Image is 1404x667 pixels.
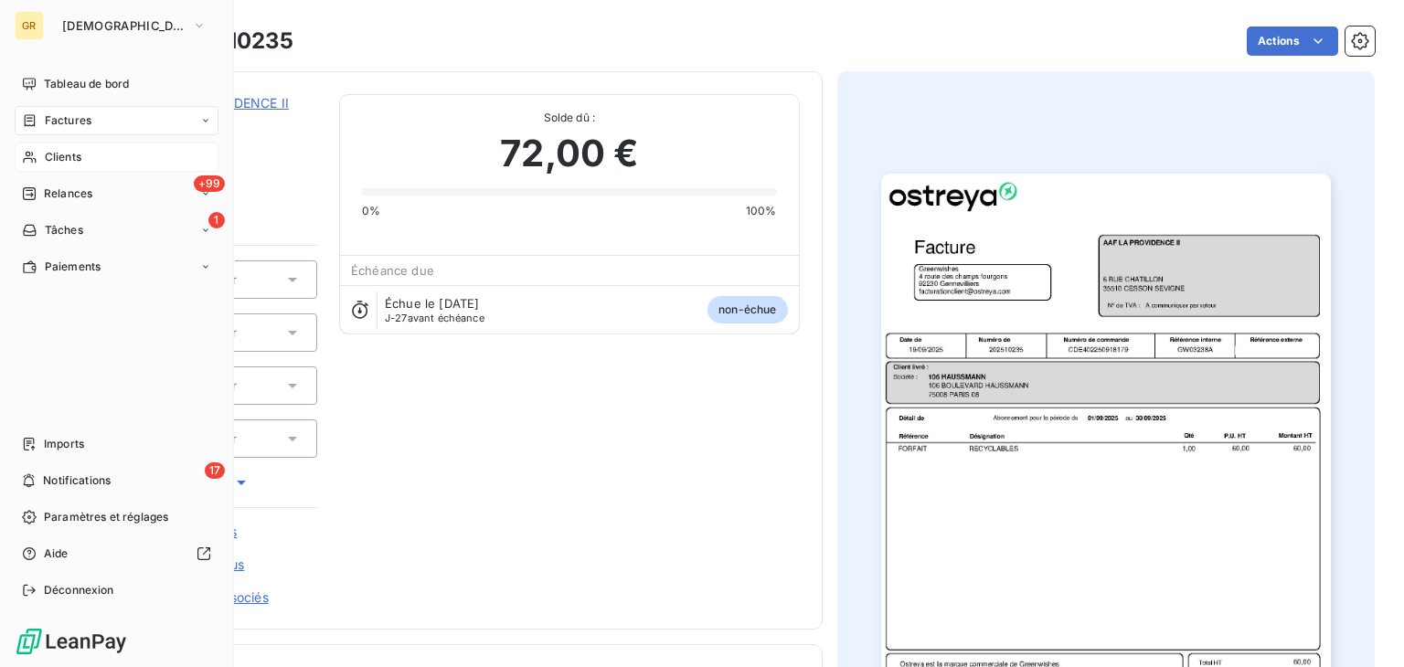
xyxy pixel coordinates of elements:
span: 100% [746,203,777,219]
div: GR [15,11,44,40]
iframe: Intercom live chat [1342,605,1386,649]
span: avant échéance [385,312,484,323]
span: Tâches [45,222,83,238]
span: Échéance due [351,263,434,278]
span: Échue le [DATE] [385,296,479,311]
span: Paiements [45,259,101,275]
span: 72,00 € [500,126,638,181]
span: Aide [44,545,69,562]
span: Relances [44,185,92,202]
span: Paramètres et réglages [44,509,168,525]
span: 17 [205,462,225,479]
span: Déconnexion [44,582,114,598]
button: Actions [1247,26,1338,56]
span: 0% [362,203,380,219]
span: J-27 [385,312,408,324]
span: Solde dû : [362,110,776,126]
img: Logo LeanPay [15,627,128,656]
span: Clients [45,149,81,165]
span: 1 [208,212,225,228]
span: Tableau de bord [44,76,129,92]
span: non-échue [707,296,787,323]
span: [DEMOGRAPHIC_DATA] [62,18,185,33]
span: Imports [44,436,84,452]
span: Notifications [43,472,111,489]
span: Factures [45,112,91,129]
a: Aide [15,539,218,568]
span: +99 [194,175,225,192]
